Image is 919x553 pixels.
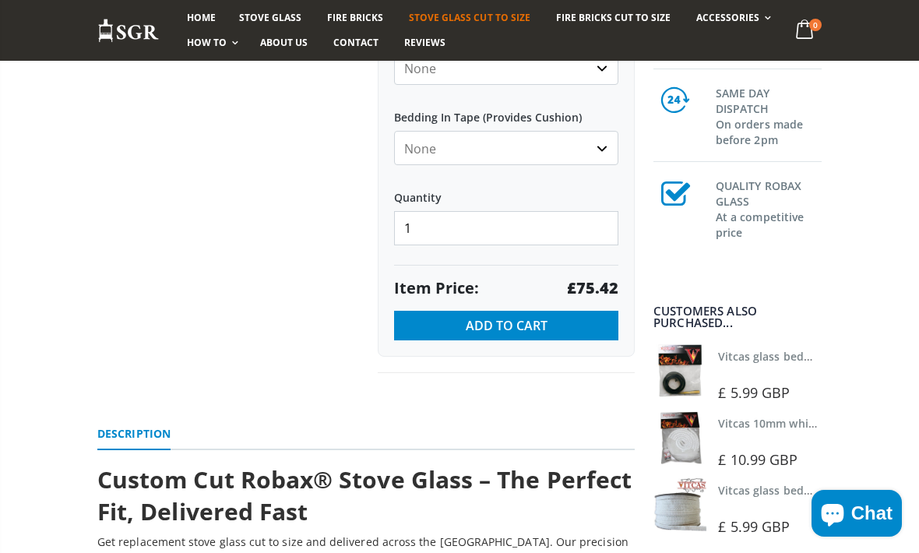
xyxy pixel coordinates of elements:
[653,305,822,329] div: Customers also purchased...
[97,18,160,44] img: Stove Glass Replacement
[97,463,632,527] strong: Custom Cut Robax® Stove Glass – The Perfect Fit, Delivered Fast
[333,36,379,49] span: Contact
[394,311,618,340] button: Add to Cart
[327,11,383,24] span: Fire Bricks
[397,5,541,30] a: Stove Glass Cut To Size
[716,83,822,148] h3: SAME DAY DISPATCH On orders made before 2pm
[653,344,706,397] img: Vitcas stove glass bedding in tape
[718,517,790,536] span: £ 5.99 GBP
[394,277,479,299] span: Item Price:
[315,5,395,30] a: Fire Bricks
[653,478,706,531] img: Vitcas stove glass bedding in tape
[239,11,301,24] span: Stove Glass
[322,30,390,55] a: Contact
[544,5,682,30] a: Fire Bricks Cut To Size
[187,36,227,49] span: How To
[718,450,798,469] span: £ 10.99 GBP
[97,419,171,450] a: Description
[653,411,706,464] img: Vitcas white rope, glue and gloves kit 10mm
[567,277,618,299] strong: £75.42
[716,175,822,241] h3: QUALITY ROBAX GLASS At a competitive price
[393,30,457,55] a: Reviews
[696,11,759,24] span: Accessories
[248,30,319,55] a: About us
[807,490,907,541] inbox-online-store-chat: Shopify online store chat
[809,19,822,31] span: 0
[685,5,779,30] a: Accessories
[175,5,227,30] a: Home
[466,317,548,334] span: Add to Cart
[404,36,445,49] span: Reviews
[187,11,216,24] span: Home
[394,97,618,125] label: Bedding In Tape (Provides Cushion)
[175,30,246,55] a: How To
[260,36,308,49] span: About us
[790,16,822,46] a: 0
[394,177,618,205] label: Quantity
[227,5,313,30] a: Stove Glass
[718,383,790,402] span: £ 5.99 GBP
[556,11,671,24] span: Fire Bricks Cut To Size
[409,11,530,24] span: Stove Glass Cut To Size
